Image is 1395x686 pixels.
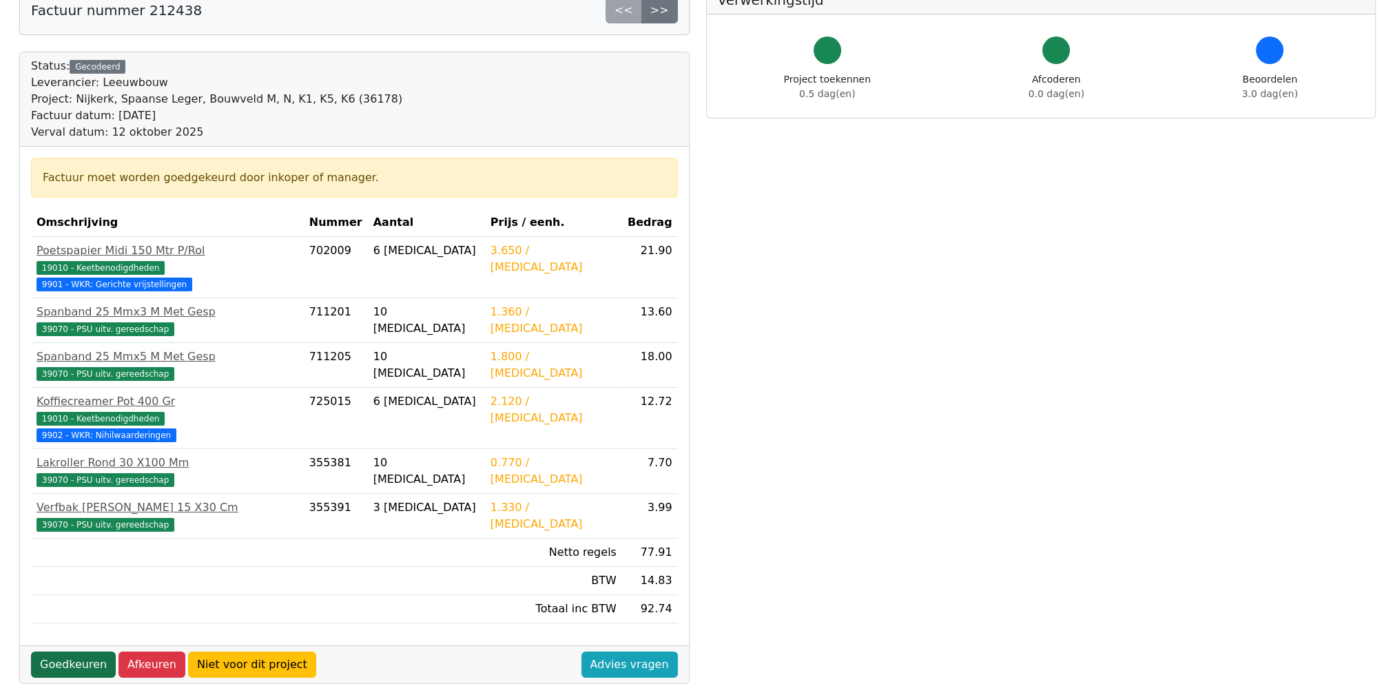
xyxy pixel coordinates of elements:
[31,2,202,19] h5: Factuur nummer 212438
[37,455,298,488] a: Lakroller Rond 30 X100 Mm39070 - PSU uitv. gereedschap
[622,567,678,595] td: 14.83
[37,455,298,471] div: Lakroller Rond 30 X100 Mm
[31,74,402,91] div: Leverancier: Leeuwbouw
[622,595,678,623] td: 92.74
[37,518,174,532] span: 39070 - PSU uitv. gereedschap
[490,242,617,276] div: 3.650 / [MEDICAL_DATA]
[1029,72,1084,101] div: Afcoderen
[622,539,678,567] td: 77.91
[37,428,176,442] span: 9902 - WKR: Nihilwaarderingen
[373,304,479,337] div: 10 [MEDICAL_DATA]
[485,567,622,595] td: BTW
[581,652,678,678] a: Advies vragen
[799,88,855,99] span: 0.5 dag(en)
[373,455,479,488] div: 10 [MEDICAL_DATA]
[622,388,678,449] td: 12.72
[490,455,617,488] div: 0.770 / [MEDICAL_DATA]
[485,539,622,567] td: Netto regels
[304,209,368,237] th: Nummer
[37,412,165,426] span: 19010 - Keetbenodigdheden
[43,169,666,186] div: Factuur moet worden goedgekeurd door inkoper of manager.
[31,107,402,124] div: Factuur datum: [DATE]
[37,261,165,275] span: 19010 - Keetbenodigdheden
[1242,88,1298,99] span: 3.0 dag(en)
[37,367,174,381] span: 39070 - PSU uitv. gereedschap
[373,242,479,259] div: 6 [MEDICAL_DATA]
[485,209,622,237] th: Prijs / eenh.
[37,304,298,320] div: Spanband 25 Mmx3 M Met Gesp
[37,322,174,336] span: 39070 - PSU uitv. gereedschap
[304,237,368,298] td: 702009
[1029,88,1084,99] span: 0.0 dag(en)
[1242,72,1298,101] div: Beoordelen
[368,209,485,237] th: Aantal
[490,304,617,337] div: 1.360 / [MEDICAL_DATA]
[622,237,678,298] td: 21.90
[37,499,298,516] div: Verfbak [PERSON_NAME] 15 X30 Cm
[490,349,617,382] div: 1.800 / [MEDICAL_DATA]
[31,58,402,141] div: Status:
[622,209,678,237] th: Bedrag
[622,494,678,539] td: 3.99
[304,494,368,539] td: 355391
[373,349,479,382] div: 10 [MEDICAL_DATA]
[37,473,174,487] span: 39070 - PSU uitv. gereedschap
[37,278,192,291] span: 9901 - WKR: Gerichte vrijstellingen
[31,652,116,678] a: Goedkeuren
[622,298,678,343] td: 13.60
[37,393,298,443] a: Koffiecreamer Pot 400 Gr19010 - Keetbenodigdheden 9902 - WKR: Nihilwaarderingen
[37,349,298,365] div: Spanband 25 Mmx5 M Met Gesp
[373,393,479,410] div: 6 [MEDICAL_DATA]
[31,124,402,141] div: Verval datum: 12 oktober 2025
[304,343,368,388] td: 711205
[304,298,368,343] td: 711201
[37,393,298,410] div: Koffiecreamer Pot 400 Gr
[118,652,185,678] a: Afkeuren
[188,652,316,678] a: Niet voor dit project
[70,60,125,74] div: Gecodeerd
[622,343,678,388] td: 18.00
[490,393,617,426] div: 2.120 / [MEDICAL_DATA]
[37,304,298,337] a: Spanband 25 Mmx3 M Met Gesp39070 - PSU uitv. gereedschap
[490,499,617,532] div: 1.330 / [MEDICAL_DATA]
[485,595,622,623] td: Totaal inc BTW
[622,449,678,494] td: 7.70
[31,91,402,107] div: Project: Nijkerk, Spaanse Leger, Bouwveld M, N, K1, K5, K6 (36178)
[31,209,304,237] th: Omschrijving
[37,499,298,532] a: Verfbak [PERSON_NAME] 15 X30 Cm39070 - PSU uitv. gereedschap
[304,449,368,494] td: 355381
[784,72,871,101] div: Project toekennen
[37,242,298,259] div: Poetspapier Midi 150 Mtr P/Rol
[304,388,368,449] td: 725015
[37,242,298,292] a: Poetspapier Midi 150 Mtr P/Rol19010 - Keetbenodigdheden 9901 - WKR: Gerichte vrijstellingen
[37,349,298,382] a: Spanband 25 Mmx5 M Met Gesp39070 - PSU uitv. gereedschap
[373,499,479,516] div: 3 [MEDICAL_DATA]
